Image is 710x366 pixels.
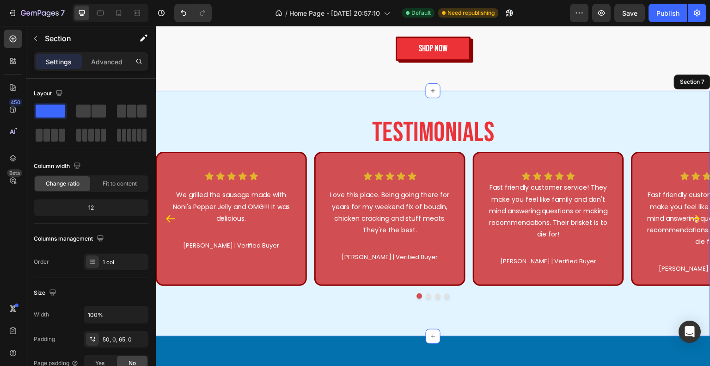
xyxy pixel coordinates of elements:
button: Dot [261,267,266,273]
button: Carousel Next Arrow [532,186,547,200]
div: 450 [9,99,22,106]
p: [PERSON_NAME] | Verified Buyer [329,230,457,241]
div: 12 [36,201,147,214]
div: Section 7 [522,52,551,60]
button: Save [614,4,645,22]
p: Settings [46,57,72,67]
div: Padding [34,335,55,343]
div: Undo/Redo [174,4,212,22]
div: Publish [656,8,679,18]
span: Save [622,9,637,17]
div: Order [34,258,49,266]
div: Open Intercom Messenger [679,321,701,343]
iframe: Design area [156,26,710,366]
span: / [285,8,288,18]
p: Fast friendly customer service! They make you feel like family and don't mind answering questions... [329,156,457,214]
span: Change ratio [46,180,80,188]
div: Beta [7,169,22,177]
p: [PERSON_NAME] | Verified Buyer [170,226,298,236]
p: [PERSON_NAME] | Verified Buyer [487,237,615,248]
div: Columns management [34,233,106,245]
p: Section [45,33,121,44]
span: Default [411,9,431,17]
div: 1 col [103,258,146,267]
div: Width [34,310,49,319]
div: Layout [34,87,65,100]
p: Fast friendly customer service! They make you feel like family and don't mind answering questions... [487,163,615,222]
button: Dot [279,267,285,273]
button: Publish [649,4,687,22]
button: Dot [270,267,275,273]
div: Size [34,287,58,299]
input: Auto [84,306,148,323]
span: Fit to content [103,180,137,188]
div: 50, 0, 65, 0 [103,335,146,344]
span: Need republishing [447,9,495,17]
p: Advanced [91,57,122,67]
button: Dot [288,267,294,273]
button: 7 [4,4,69,22]
div: Column width [34,160,83,173]
p: 7 [61,7,65,19]
span: Home Page - [DATE] 20:57:10 [289,8,380,18]
p: Love this place. Being going there for years for my weekend fix of boudin, chicken cracking and s... [170,163,298,210]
